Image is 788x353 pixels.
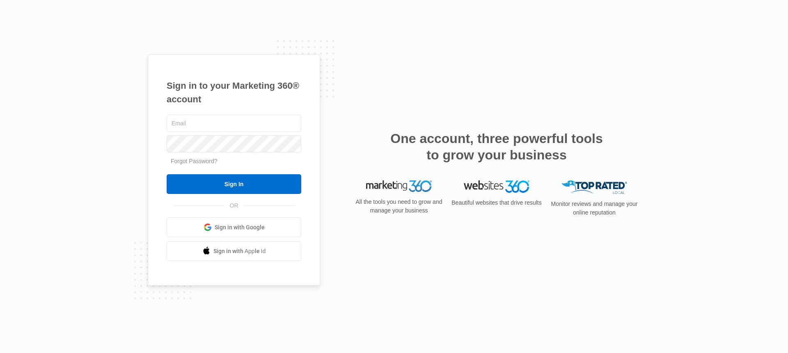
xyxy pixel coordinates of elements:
[561,180,627,194] img: Top Rated Local
[451,198,543,207] p: Beautiful websites that drive results
[464,180,529,192] img: Websites 360
[167,217,301,237] a: Sign in with Google
[224,201,244,210] span: OR
[353,198,445,215] p: All the tools you need to grow and manage your business
[171,158,218,164] a: Forgot Password?
[213,247,266,256] span: Sign in with Apple Id
[215,223,265,232] span: Sign in with Google
[167,174,301,194] input: Sign In
[366,180,432,192] img: Marketing 360
[388,130,605,163] h2: One account, three powerful tools to grow your business
[167,115,301,132] input: Email
[167,79,301,106] h1: Sign in to your Marketing 360® account
[548,200,640,217] p: Monitor reviews and manage your online reputation
[167,241,301,261] a: Sign in with Apple Id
